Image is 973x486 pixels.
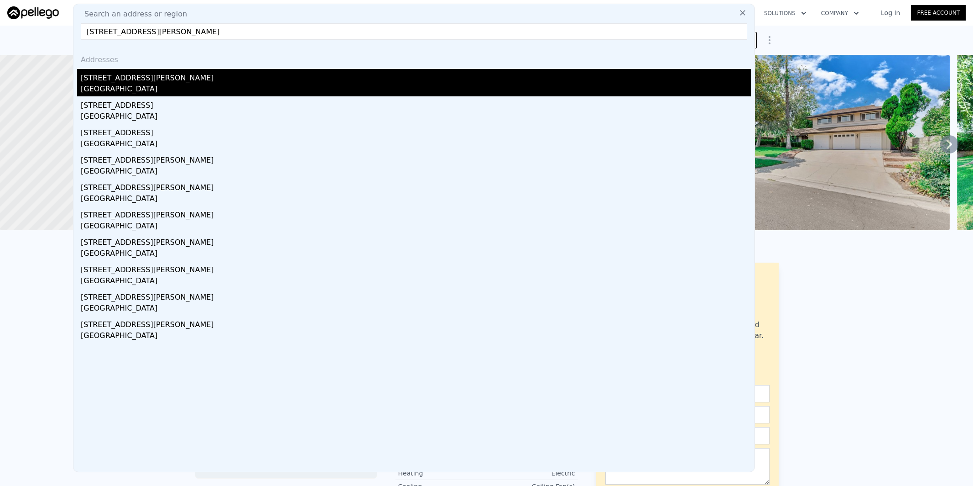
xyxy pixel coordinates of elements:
div: [STREET_ADDRESS][PERSON_NAME] [81,206,751,221]
div: [STREET_ADDRESS][PERSON_NAME] [81,261,751,275]
div: [GEOGRAPHIC_DATA] [81,166,751,179]
input: Enter an address, city, region, neighborhood or zip code [81,23,747,40]
div: [STREET_ADDRESS][PERSON_NAME] [81,288,751,303]
div: Addresses [77,47,751,69]
div: [GEOGRAPHIC_DATA] [81,248,751,261]
div: [GEOGRAPHIC_DATA] [81,275,751,288]
div: [STREET_ADDRESS][PERSON_NAME] [81,233,751,248]
div: [STREET_ADDRESS][PERSON_NAME] [81,69,751,84]
a: Free Account [911,5,966,21]
div: [STREET_ADDRESS][PERSON_NAME] [81,316,751,330]
img: Pellego [7,6,59,19]
div: [STREET_ADDRESS][PERSON_NAME] [81,179,751,193]
a: Log In [870,8,911,17]
span: Search an address or region [77,9,187,20]
div: [GEOGRAPHIC_DATA] [81,221,751,233]
img: Sale: 167477810 Parcel: 27733785 [687,55,950,230]
div: [STREET_ADDRESS] [81,96,751,111]
div: [STREET_ADDRESS] [81,124,751,138]
div: [GEOGRAPHIC_DATA] [81,84,751,96]
div: [GEOGRAPHIC_DATA] [81,111,751,124]
div: Heating [398,469,487,478]
div: [STREET_ADDRESS][PERSON_NAME] [81,151,751,166]
div: [GEOGRAPHIC_DATA] [81,303,751,316]
button: Company [814,5,866,21]
button: Solutions [757,5,814,21]
div: [GEOGRAPHIC_DATA] [81,138,751,151]
div: Electric [487,469,575,478]
div: [GEOGRAPHIC_DATA] [81,330,751,343]
button: Show Options [760,31,779,49]
div: [GEOGRAPHIC_DATA] [81,193,751,206]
